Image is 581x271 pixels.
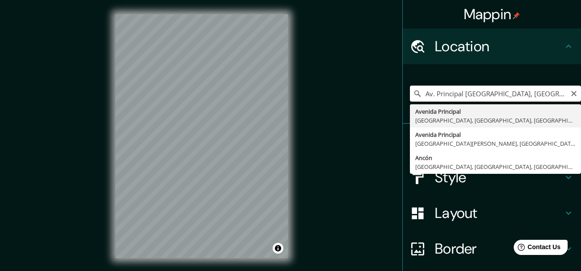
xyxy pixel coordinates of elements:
[403,195,581,231] div: Layout
[410,86,581,102] input: Pick your city or area
[464,5,520,23] h4: Mappin
[403,160,581,195] div: Style
[415,130,576,139] div: Avenida Principal
[513,12,520,19] img: pin-icon.png
[570,89,577,97] button: Clear
[403,124,581,160] div: Pins
[415,139,576,148] div: [GEOGRAPHIC_DATA][PERSON_NAME], [GEOGRAPHIC_DATA], [GEOGRAPHIC_DATA]
[415,107,576,116] div: Avenida Principal
[415,162,576,171] div: [GEOGRAPHIC_DATA], [GEOGRAPHIC_DATA], [GEOGRAPHIC_DATA]
[435,240,563,258] h4: Border
[435,37,563,55] h4: Location
[415,153,576,162] div: Ancón
[403,29,581,64] div: Location
[115,14,288,258] canvas: Map
[273,243,283,254] button: Toggle attribution
[403,231,581,267] div: Border
[435,168,563,186] h4: Style
[415,116,576,125] div: [GEOGRAPHIC_DATA], [GEOGRAPHIC_DATA], [GEOGRAPHIC_DATA]
[502,236,571,261] iframe: Help widget launcher
[435,204,563,222] h4: Layout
